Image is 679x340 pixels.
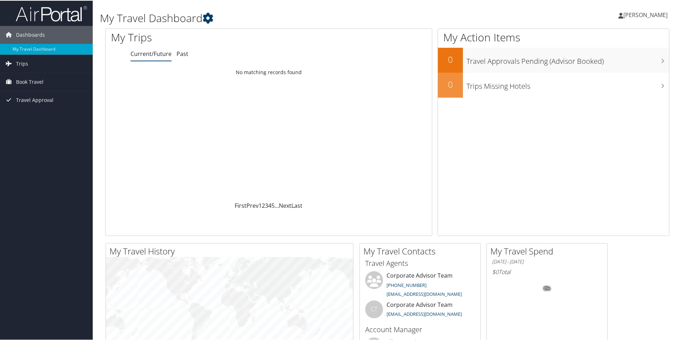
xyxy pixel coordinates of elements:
span: … [275,201,279,209]
a: Current/Future [131,49,172,57]
a: 1 [259,201,262,209]
h2: 0 [438,53,463,65]
h2: My Travel Spend [490,244,607,257]
a: [EMAIL_ADDRESS][DOMAIN_NAME] [387,310,462,316]
a: Prev [246,201,259,209]
a: Last [291,201,302,209]
a: 3 [265,201,268,209]
a: First [235,201,246,209]
span: Book Travel [16,72,44,90]
h2: My Travel History [109,244,353,257]
h1: My Trips [111,29,291,44]
li: Corporate Advisor Team [362,271,479,300]
span: $0 [492,267,499,275]
a: Next [279,201,291,209]
h3: Account Manager [365,324,475,334]
a: 0Travel Approvals Pending (Advisor Booked) [438,47,669,72]
a: 2 [262,201,265,209]
span: Dashboards [16,25,45,43]
h3: Travel Approvals Pending (Advisor Booked) [466,52,669,66]
a: [EMAIL_ADDRESS][DOMAIN_NAME] [387,290,462,297]
tspan: 0% [544,286,550,290]
img: airportal-logo.png [16,5,87,21]
span: Trips [16,54,28,72]
li: Corporate Advisor Team [362,300,479,323]
a: 0Trips Missing Hotels [438,72,669,97]
a: [PHONE_NUMBER] [387,281,427,288]
h1: My Action Items [438,29,669,44]
div: CT [365,300,383,318]
span: [PERSON_NAME] [623,10,668,18]
h1: My Travel Dashboard [100,10,483,25]
h3: Travel Agents [365,258,475,268]
h2: My Travel Contacts [363,244,480,257]
a: Past [177,49,188,57]
td: No matching records found [106,65,432,78]
h2: 0 [438,78,463,90]
h6: [DATE] - [DATE] [492,258,602,264]
h3: Trips Missing Hotels [466,77,669,91]
h6: Total [492,267,602,275]
span: Travel Approval [16,91,53,108]
a: 5 [271,201,275,209]
a: 4 [268,201,271,209]
a: [PERSON_NAME] [618,4,675,25]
